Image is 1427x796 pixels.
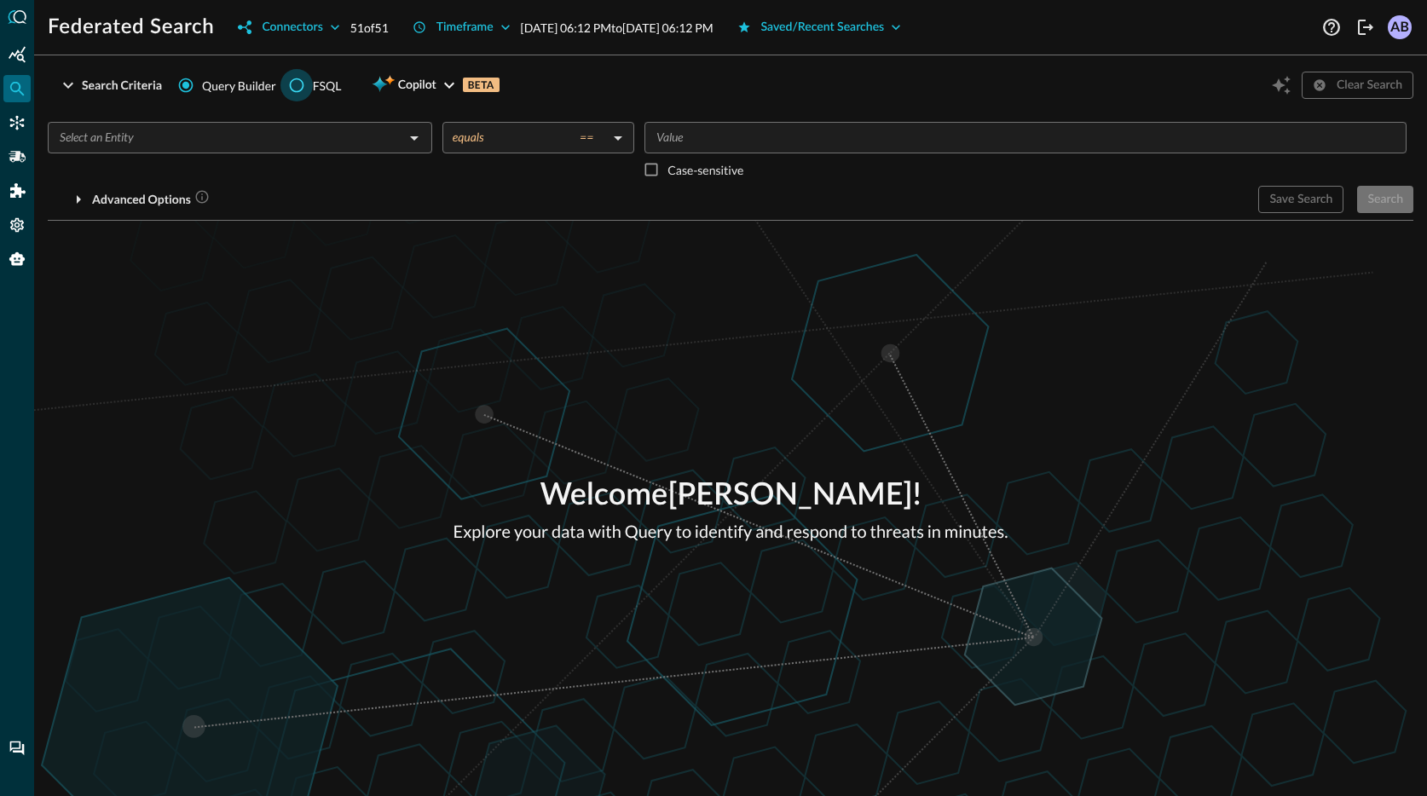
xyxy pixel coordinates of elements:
span: Copilot [398,75,436,96]
div: equals [453,130,607,145]
div: Chat [3,735,31,762]
span: equals [453,130,484,145]
input: Select an Entity [53,127,399,148]
p: BETA [463,78,500,92]
button: CopilotBETA [361,72,509,99]
p: Welcome [PERSON_NAME] ! [454,473,1008,519]
button: Connectors [228,14,350,41]
h1: Federated Search [48,14,214,41]
p: 51 of 51 [350,19,389,37]
button: Timeframe [402,14,521,41]
p: Case-sensitive [667,161,743,179]
p: Explore your data with Query to identify and respond to threats in minutes. [454,519,1008,545]
div: Federated Search [3,75,31,102]
span: == [580,130,593,145]
button: Open [402,126,426,150]
div: Query Agent [3,245,31,273]
div: Addons [4,177,32,205]
div: Advanced Options [92,189,210,211]
button: Logout [1352,14,1379,41]
div: Connectors [3,109,31,136]
button: Advanced Options [48,186,220,213]
div: AB [1388,15,1412,39]
button: Help [1318,14,1345,41]
div: Settings [3,211,31,239]
div: FSQL [313,77,342,95]
div: Summary Insights [3,41,31,68]
input: Value [650,127,1399,148]
button: Saved/Recent Searches [727,14,912,41]
p: [DATE] 06:12 PM to [DATE] 06:12 PM [521,19,713,37]
div: Pipelines [3,143,31,170]
button: Search Criteria [48,72,172,99]
span: Query Builder [202,77,276,95]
